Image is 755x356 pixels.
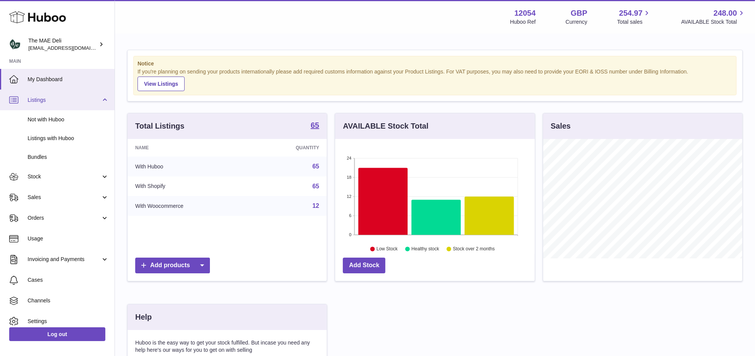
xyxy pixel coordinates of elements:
[343,121,428,131] h3: AVAILABLE Stock Total
[514,8,536,18] strong: 12054
[9,39,21,50] img: logistics@deliciouslyella.com
[128,139,251,157] th: Name
[313,183,319,189] a: 65
[349,232,352,237] text: 0
[28,256,101,263] span: Invoicing and Payments
[28,297,109,304] span: Channels
[28,214,101,222] span: Orders
[313,202,319,209] a: 12
[377,246,398,251] text: Low Stock
[551,121,571,131] h3: Sales
[135,121,185,131] h3: Total Listings
[28,116,109,123] span: Not with Huboo
[28,154,109,161] span: Bundles
[28,37,97,52] div: The MAE Deli
[311,121,319,129] strong: 65
[138,60,732,67] strong: Notice
[313,163,319,170] a: 65
[28,96,101,104] span: Listings
[681,18,746,26] span: AVAILABLE Stock Total
[566,18,588,26] div: Currency
[28,194,101,201] span: Sales
[347,194,352,199] text: 12
[135,339,319,354] p: Huboo is the easy way to get your stock fulfilled. But incase you need any help here's our ways f...
[138,77,185,91] a: View Listings
[510,18,536,26] div: Huboo Ref
[128,157,251,176] td: With Huboo
[714,8,737,18] span: 248.00
[28,76,109,83] span: My Dashboard
[28,276,109,284] span: Cases
[343,258,385,273] a: Add Stock
[681,8,746,26] a: 248.00 AVAILABLE Stock Total
[128,196,251,216] td: With Woocommerce
[128,176,251,196] td: With Shopify
[311,121,319,131] a: 65
[571,8,587,18] strong: GBP
[347,156,352,160] text: 24
[138,68,732,91] div: If you're planning on sending your products internationally please add required customs informati...
[251,139,327,157] th: Quantity
[617,8,651,26] a: 254.97 Total sales
[619,8,642,18] span: 254.97
[617,18,651,26] span: Total sales
[135,312,152,322] h3: Help
[28,135,109,142] span: Listings with Huboo
[347,175,352,180] text: 18
[135,258,210,273] a: Add products
[28,318,109,325] span: Settings
[9,327,105,341] a: Log out
[28,235,109,242] span: Usage
[453,246,495,251] text: Stock over 2 months
[28,173,101,180] span: Stock
[28,45,113,51] span: [EMAIL_ADDRESS][DOMAIN_NAME]
[349,213,352,218] text: 6
[412,246,440,251] text: Healthy stock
